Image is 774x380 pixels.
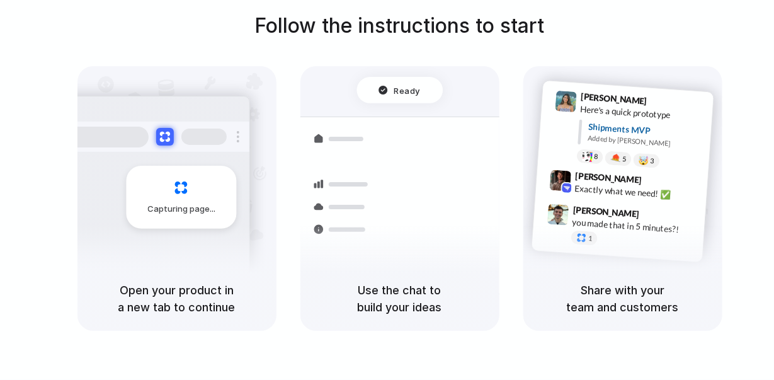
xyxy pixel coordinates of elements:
[581,89,647,108] span: [PERSON_NAME]
[645,175,671,190] span: 9:42 AM
[622,156,626,163] span: 5
[588,133,703,151] div: Added by [PERSON_NAME]
[572,216,698,238] div: you made that in 5 minutes?!
[588,235,592,242] span: 1
[651,96,676,111] span: 9:41 AM
[650,158,654,164] span: 3
[255,11,545,41] h1: Follow the instructions to start
[574,182,700,204] div: Exactly what we need! ✅
[593,154,598,161] span: 8
[588,120,705,141] div: Shipments MVP
[643,209,669,224] span: 9:47 AM
[579,103,705,124] div: Here's a quick prototype
[93,282,261,316] h5: Open your product in a new tab to continue
[147,203,217,216] span: Capturing page
[638,156,649,166] div: 🤯
[575,169,642,187] span: [PERSON_NAME]
[572,203,639,221] span: [PERSON_NAME]
[316,282,484,316] h5: Use the chat to build your ideas
[538,282,707,316] h5: Share with your team and customers
[394,84,420,96] span: Ready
